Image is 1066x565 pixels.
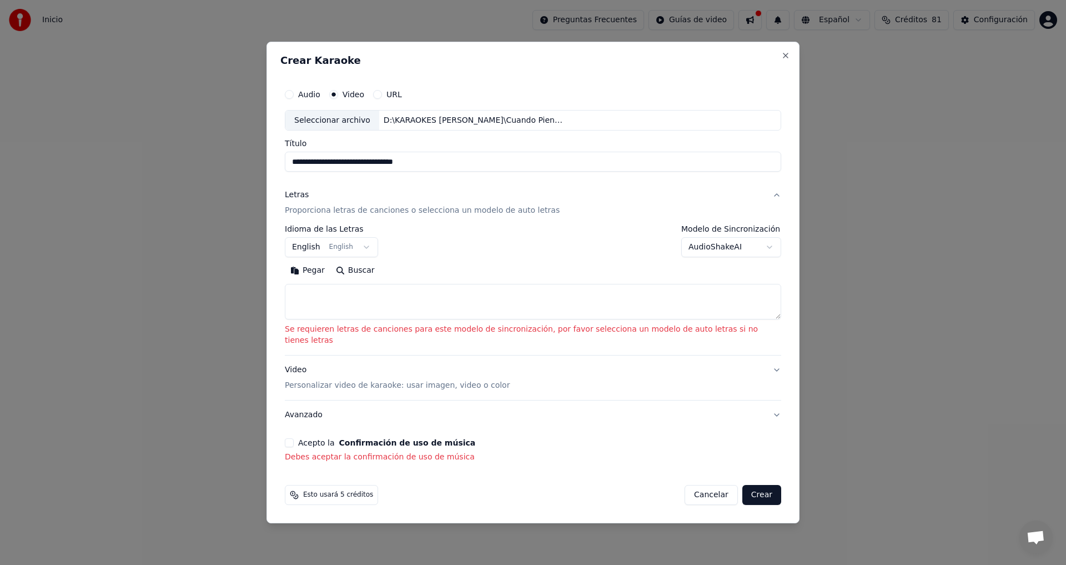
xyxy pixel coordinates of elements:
div: LetrasProporciona letras de canciones o selecciona un modelo de auto letras [285,226,781,356]
label: Acepto la [298,439,475,447]
h2: Crear Karaoke [280,56,786,66]
button: Pegar [285,262,330,280]
button: Avanzado [285,401,781,429]
button: Acepto la [339,439,476,447]
label: Título [285,140,781,148]
div: Video [285,364,510,391]
label: Video [343,91,364,98]
button: Cancelar [685,485,738,505]
button: Buscar [330,262,380,280]
div: Letras [285,190,309,201]
label: Modelo de Sincronización [681,226,781,233]
p: Proporciona letras de canciones o selecciona un modelo de auto letras [285,206,560,217]
p: Se requieren letras de canciones para este modelo de sincronización, por favor selecciona un mode... [285,324,781,347]
button: Crear [742,485,781,505]
label: Idioma de las Letras [285,226,378,233]
button: LetrasProporciona letras de canciones o selecciona un modelo de auto letras [285,181,781,226]
p: Personalizar video de karaoke: usar imagen, video o color [285,380,510,391]
label: URL [386,91,402,98]
p: Debes aceptar la confirmación de uso de música [285,452,781,463]
button: VideoPersonalizar video de karaoke: usar imagen, video o color [285,356,781,400]
div: Seleccionar archivo [285,111,379,131]
span: Esto usará 5 créditos [303,491,373,499]
label: Audio [298,91,320,98]
div: D:\KARAOKES [PERSON_NAME]\Cuando Pienso en Ti - [PERSON_NAME].mp4 [379,115,568,126]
